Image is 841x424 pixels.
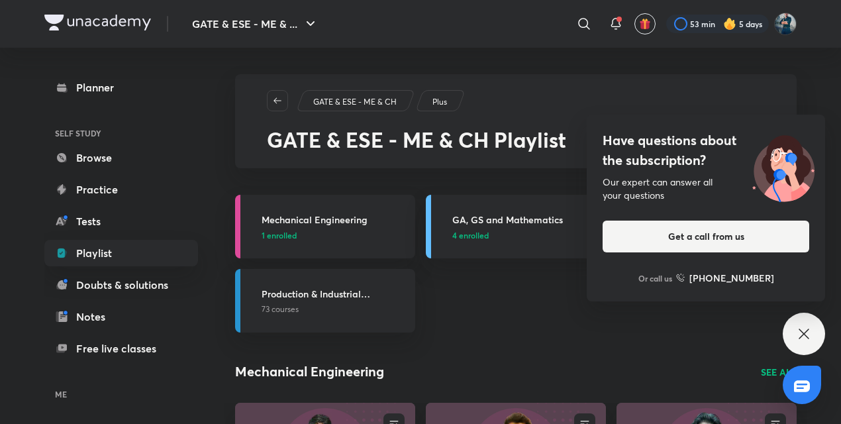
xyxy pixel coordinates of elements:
[638,272,672,284] p: Or call us
[44,176,198,203] a: Practice
[44,15,151,30] img: Company Logo
[235,195,415,258] a: Mechanical Engineering1 enrolled
[723,17,736,30] img: streak
[262,287,407,301] h3: Production & Industrial Engineering
[603,176,809,202] div: Our expert can answer all your questions
[44,272,198,298] a: Doubts & solutions
[267,125,566,154] span: GATE & ESE - ME & CH Playlist
[262,213,407,227] h3: Mechanical Engineering
[761,365,797,379] a: SEE ALL
[44,74,198,101] a: Planner
[44,383,198,405] h6: ME
[452,229,489,241] span: 4 enrolled
[676,271,774,285] a: [PHONE_NUMBER]
[44,335,198,362] a: Free live classes
[235,362,384,382] h2: Mechanical Engineering
[639,18,651,30] img: avatar
[311,96,399,108] a: GATE & ESE - ME & CH
[235,269,415,333] a: Production & Industrial Engineering73 courses
[774,13,797,35] img: Vinay Upadhyay
[262,303,299,315] span: 73 courses
[430,96,450,108] a: Plus
[44,144,198,171] a: Browse
[603,221,809,252] button: Get a call from us
[262,229,297,241] span: 1 enrolled
[44,240,198,266] a: Playlist
[44,15,151,34] a: Company Logo
[689,271,774,285] h6: [PHONE_NUMBER]
[44,208,198,235] a: Tests
[44,303,198,330] a: Notes
[432,96,447,108] p: Plus
[313,96,397,108] p: GATE & ESE - ME & CH
[184,11,326,37] button: GATE & ESE - ME & ...
[634,13,656,34] button: avatar
[742,131,825,202] img: ttu_illustration_new.svg
[603,131,809,170] h4: Have questions about the subscription?
[426,195,606,258] a: GA, GS and Mathematics4 enrolled
[44,122,198,144] h6: SELF STUDY
[452,213,598,227] h3: GA, GS and Mathematics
